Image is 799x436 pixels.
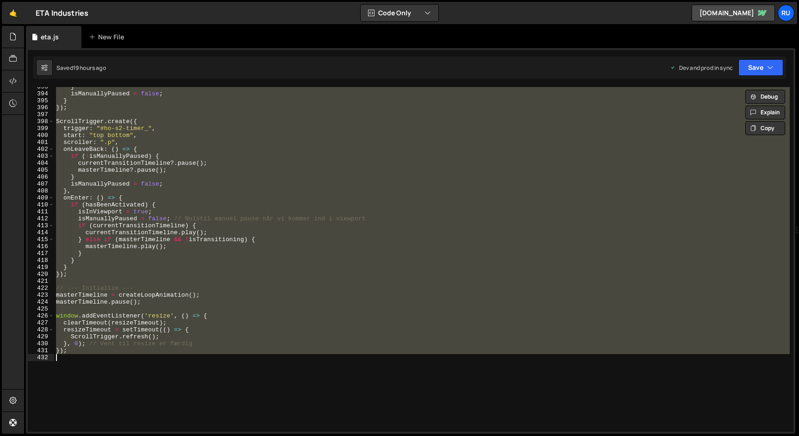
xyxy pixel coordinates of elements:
[28,167,54,174] div: 405
[28,243,54,250] div: 416
[28,83,54,90] div: 393
[28,146,54,153] div: 402
[28,118,54,125] div: 398
[28,229,54,236] div: 414
[28,222,54,229] div: 413
[28,132,54,139] div: 400
[778,5,794,21] a: Ru
[28,250,54,257] div: 417
[28,208,54,215] div: 411
[28,201,54,208] div: 410
[28,271,54,278] div: 420
[28,278,54,285] div: 421
[2,2,25,24] a: 🤙
[56,64,106,72] div: Saved
[692,5,775,21] a: [DOMAIN_NAME]
[28,125,54,132] div: 399
[28,90,54,97] div: 394
[28,181,54,187] div: 407
[28,194,54,201] div: 409
[28,153,54,160] div: 403
[28,305,54,312] div: 425
[745,90,785,104] button: Debug
[28,139,54,146] div: 401
[73,64,106,72] div: 19 hours ago
[28,285,54,292] div: 422
[28,326,54,333] div: 428
[28,104,54,111] div: 396
[28,333,54,340] div: 429
[36,7,88,19] div: ETA Industries
[89,32,128,42] div: New File
[28,215,54,222] div: 412
[28,264,54,271] div: 419
[361,5,438,21] button: Code Only
[28,354,54,361] div: 432
[28,160,54,167] div: 404
[745,121,785,135] button: Copy
[28,236,54,243] div: 415
[745,106,785,119] button: Explain
[28,111,54,118] div: 397
[28,187,54,194] div: 408
[28,312,54,319] div: 426
[28,319,54,326] div: 427
[28,174,54,181] div: 406
[670,64,733,72] div: Dev and prod in sync
[28,299,54,305] div: 424
[28,340,54,347] div: 430
[28,97,54,104] div: 395
[28,257,54,264] div: 418
[41,32,59,42] div: eta.js
[28,292,54,299] div: 423
[28,347,54,354] div: 431
[738,59,783,76] button: Save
